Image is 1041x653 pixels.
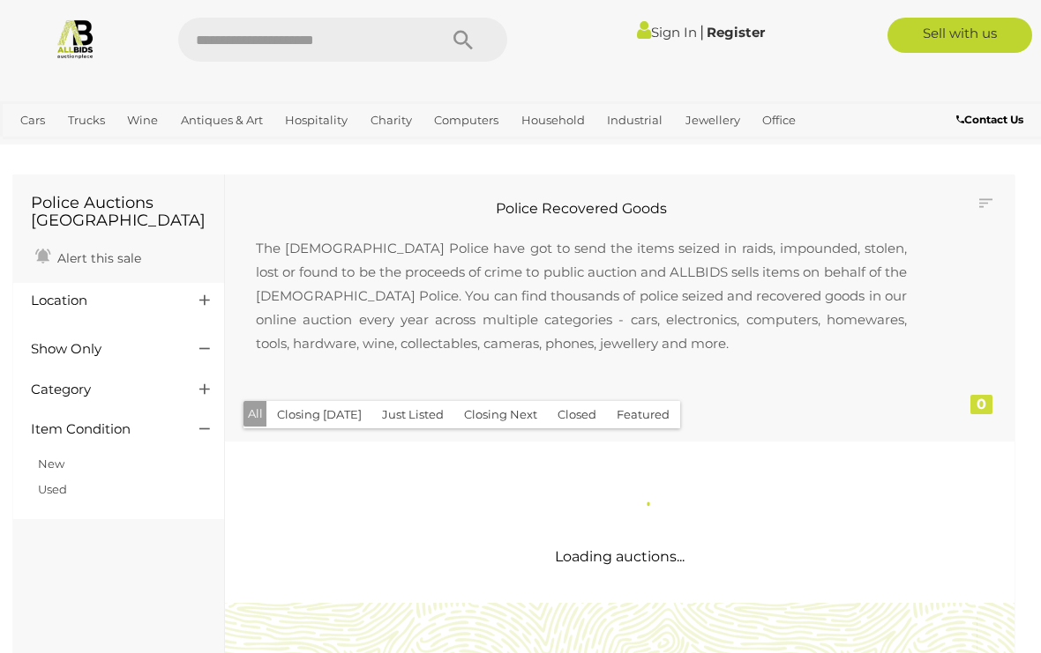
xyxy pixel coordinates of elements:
[606,401,680,428] button: Featured
[678,106,747,135] a: Jewellery
[363,106,419,135] a: Charity
[38,456,64,471] a: New
[547,401,607,428] button: Closed
[38,482,67,496] a: Used
[31,382,173,397] h4: Category
[707,24,765,41] a: Register
[31,293,173,308] h4: Location
[13,106,52,135] a: Cars
[238,219,925,373] p: The [DEMOGRAPHIC_DATA] Police have got to send the items seized in raids, impounded, stolen, lost...
[453,401,548,428] button: Closing Next
[555,548,685,565] span: Loading auctions...
[755,106,803,135] a: Office
[700,22,704,41] span: |
[31,243,146,270] a: Alert this sale
[970,395,992,414] div: 0
[31,195,206,230] h1: Police Auctions [GEOGRAPHIC_DATA]
[120,106,165,135] a: Wine
[243,401,267,427] button: All
[514,106,592,135] a: Household
[31,342,173,357] h4: Show Only
[278,106,355,135] a: Hospitality
[61,106,112,135] a: Trucks
[887,18,1032,53] a: Sell with us
[266,401,372,428] button: Closing [DATE]
[53,250,141,266] span: Alert this sale
[72,135,212,164] a: [GEOGRAPHIC_DATA]
[238,201,925,217] h2: Police Recovered Goods
[419,18,507,62] button: Search
[13,135,64,164] a: Sports
[956,110,1028,130] a: Contact Us
[174,106,270,135] a: Antiques & Art
[600,106,670,135] a: Industrial
[637,24,697,41] a: Sign In
[55,18,96,59] img: Allbids.com.au
[956,113,1023,126] b: Contact Us
[31,422,173,437] h4: Item Condition
[371,401,454,428] button: Just Listed
[427,106,506,135] a: Computers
